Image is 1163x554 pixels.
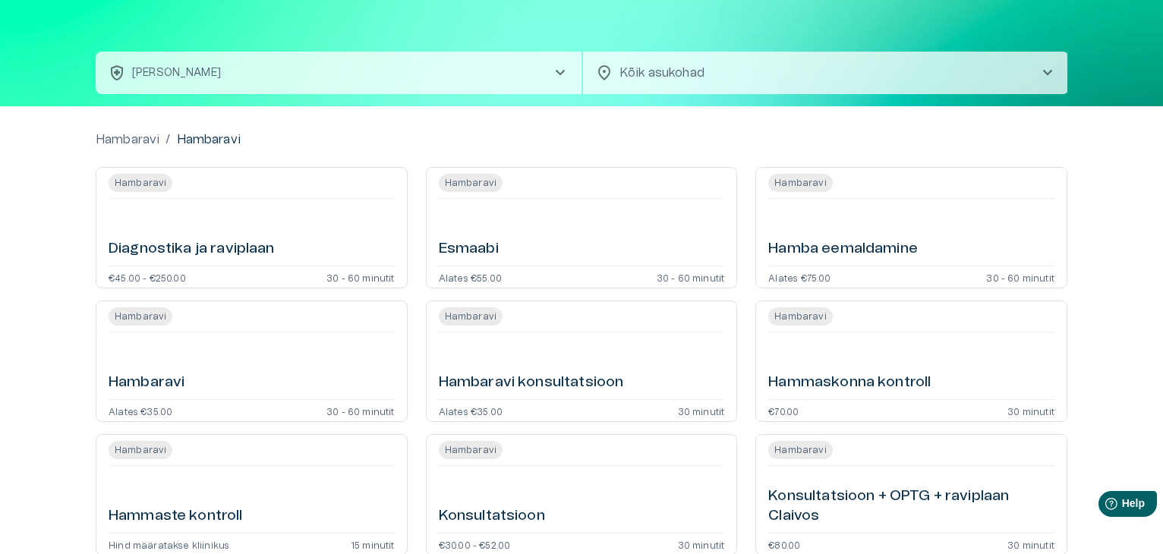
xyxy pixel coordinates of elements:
[678,540,725,549] p: 30 minutit
[109,373,184,393] h6: Hambaravi
[439,310,503,323] span: Hambaravi
[678,406,725,415] p: 30 minutit
[439,239,499,260] h6: Esmaabi
[768,443,832,457] span: Hambaravi
[351,540,395,549] p: 15 minutit
[109,310,172,323] span: Hambaravi
[109,272,186,282] p: €45.00 - €250.00
[109,406,172,415] p: Alates €35.00
[768,272,830,282] p: Alates €75.00
[768,239,918,260] h6: Hamba eemaldamine
[619,64,1014,82] p: Kõik asukohad
[96,167,408,288] a: Open service booking details
[755,167,1067,288] a: Open service booking details
[595,64,613,82] span: location_on
[657,272,725,282] p: 30 - 60 minutit
[1039,64,1057,82] span: chevron_right
[439,506,545,527] h6: Konsultatsioon
[109,443,172,457] span: Hambaravi
[109,176,172,190] span: Hambaravi
[986,272,1054,282] p: 30 - 60 minutit
[132,65,221,81] p: [PERSON_NAME]
[768,310,832,323] span: Hambaravi
[439,540,511,549] p: €30.00 - €52.00
[768,540,800,549] p: €80.00
[1007,406,1054,415] p: 30 minutit
[326,272,395,282] p: 30 - 60 minutit
[109,239,275,260] h6: Diagnostika ja raviplaan
[109,540,229,549] p: Hind määratakse kliinikus
[439,406,503,415] p: Alates €35.00
[439,373,624,393] h6: Hambaravi konsultatsioon
[109,506,243,527] h6: Hammaste kontroll
[426,301,738,422] a: Open service booking details
[551,64,569,82] span: chevron_right
[439,272,502,282] p: Alates €55.00
[768,486,1054,527] h6: Konsultatsioon + OPTG + raviplaan Claivos
[96,131,159,149] a: Hambaravi
[108,64,126,82] span: health_and_safety
[439,443,503,457] span: Hambaravi
[1045,485,1163,527] iframe: Help widget launcher
[165,131,170,149] p: /
[426,167,738,288] a: Open service booking details
[755,301,1067,422] a: Open service booking details
[177,131,241,149] p: Hambaravi
[1007,540,1054,549] p: 30 minutit
[96,52,581,94] button: health_and_safety[PERSON_NAME]chevron_right
[439,176,503,190] span: Hambaravi
[326,406,395,415] p: 30 - 60 minutit
[96,301,408,422] a: Open service booking details
[768,176,832,190] span: Hambaravi
[768,406,799,415] p: €70.00
[768,373,931,393] h6: Hammaskonna kontroll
